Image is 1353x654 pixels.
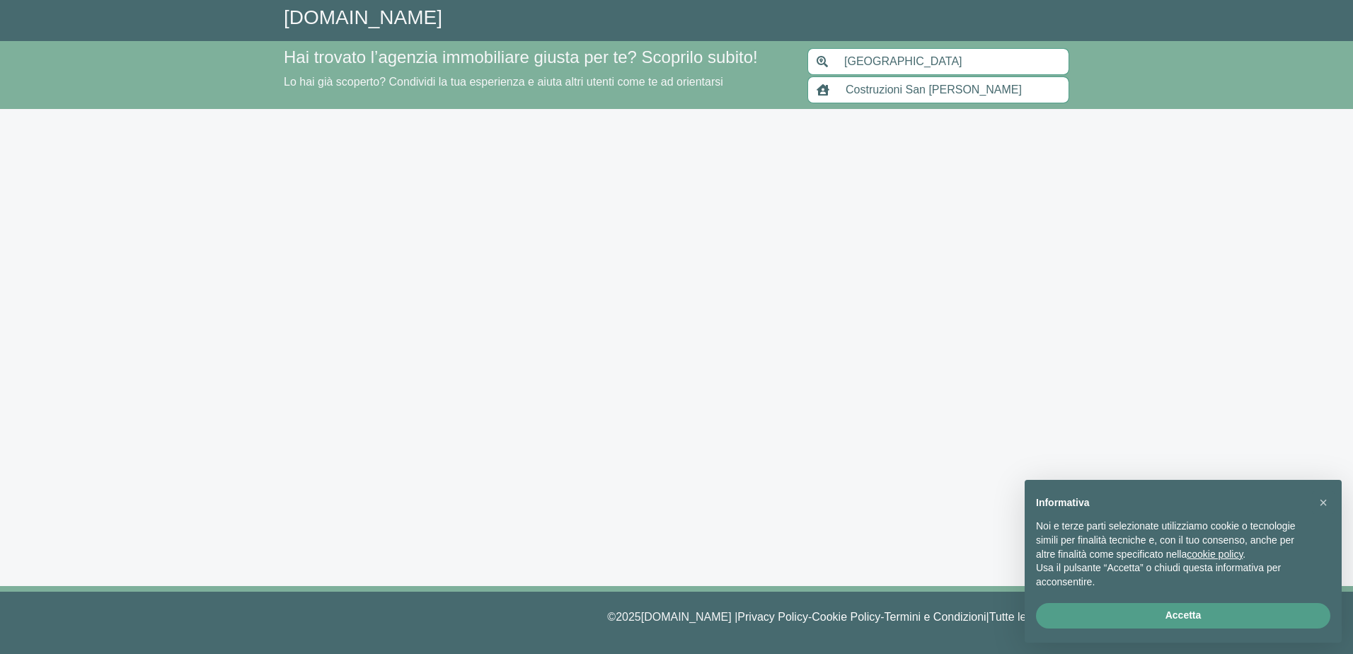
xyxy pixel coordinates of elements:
[284,609,1069,626] p: © 2025 [DOMAIN_NAME] | - - |
[989,611,1069,623] a: Tutte le agenzie
[1036,603,1330,629] button: Accetta
[1036,561,1308,589] p: Usa il pulsante “Accetta” o chiudi questa informativa per acconsentire.
[284,74,790,91] p: Lo hai già scoperto? Condividi la tua esperienza e aiuta altri utenti come te ad orientarsi
[284,47,790,68] h4: Hai trovato l’agenzia immobiliare giusta per te? Scoprilo subito!
[1312,491,1335,514] button: Chiudi questa informativa
[737,611,808,623] a: Privacy Policy
[1187,549,1243,560] a: cookie policy - il link si apre in una nuova scheda
[836,48,1069,75] input: Inserisci area di ricerca (Comune o Provincia)
[837,76,1069,103] input: Inserisci nome agenzia immobiliare
[812,611,880,623] a: Cookie Policy
[1036,497,1308,509] h2: Informativa
[1036,520,1308,561] p: Noi e terze parti selezionate utilizziamo cookie o tecnologie simili per finalità tecniche e, con...
[1319,495,1328,510] span: ×
[885,611,986,623] a: Termini e Condizioni
[284,6,442,28] a: [DOMAIN_NAME]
